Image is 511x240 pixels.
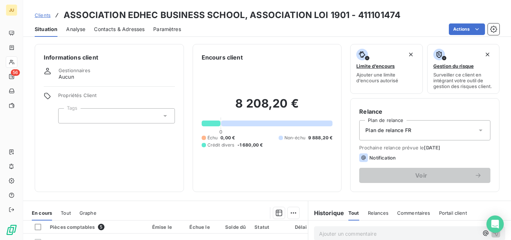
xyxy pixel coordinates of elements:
span: Notification [369,155,396,161]
span: Graphe [80,210,96,216]
span: En cours [32,210,52,216]
img: Logo LeanPay [6,224,17,236]
div: Délai [295,224,314,230]
span: Voir [368,173,474,178]
span: Crédit divers [207,142,235,148]
h6: Encours client [202,53,243,62]
button: Gestion du risqueSurveiller ce client en intégrant votre outil de gestion des risques client. [427,44,499,94]
span: Tout [348,210,359,216]
span: Situation [35,26,57,33]
h3: ASSOCIATION EDHEC BUSINESS SCHOOL, ASSOCIATION LOI 1901 - 411101474 [64,9,400,22]
span: 0 [219,129,222,135]
button: Actions [449,23,485,35]
span: Échu [207,135,218,141]
div: Émise le [152,224,181,230]
span: Portail client [439,210,467,216]
div: Statut [254,224,286,230]
span: Contacts & Adresses [94,26,145,33]
span: 9 888,20 € [308,135,333,141]
div: Solde dû [219,224,246,230]
h6: Informations client [44,53,175,62]
h6: Relance [359,107,490,116]
span: Propriétés Client [58,92,175,102]
span: Limite d’encours [356,63,395,69]
span: 0,00 € [220,135,235,141]
span: Ajouter une limite d’encours autorisé [356,72,416,83]
span: Plan de relance FR [365,127,411,134]
div: Échue le [189,224,210,230]
span: 56 [11,69,20,76]
div: JU [6,4,17,16]
button: Limite d’encoursAjouter une limite d’encours autorisé [350,44,422,94]
span: Non-échu [284,135,305,141]
span: Paramètres [153,26,181,33]
h2: 8 208,20 € [202,96,333,118]
span: Prochaine relance prévue le [359,145,490,150]
button: Voir [359,168,490,183]
span: 5 [98,224,104,230]
span: Surveiller ce client en intégrant votre outil de gestion des risques client. [433,72,493,89]
span: Commentaires [397,210,430,216]
span: Aucun [59,73,74,80]
span: Clients [35,12,51,18]
h6: Historique [308,209,344,217]
span: Tout [61,210,71,216]
span: Gestionnaires [59,67,90,73]
a: Clients [35,12,51,19]
span: -1 680,00 € [237,142,263,148]
div: Open Intercom Messenger [486,215,504,233]
span: Gestion du risque [433,63,474,69]
input: Ajouter une valeur [64,113,70,119]
span: Relances [368,210,388,216]
div: Pièces comptables [50,224,143,230]
span: [DATE] [424,145,440,150]
span: Analyse [66,26,85,33]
